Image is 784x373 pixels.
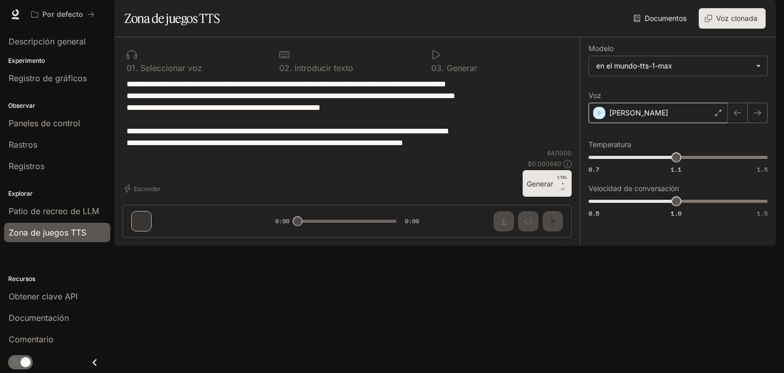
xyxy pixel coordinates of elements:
[132,63,135,73] font: 1
[431,63,436,73] font: 0
[289,63,292,73] font: .
[671,209,681,218] font: 1.0
[436,63,442,73] font: 3
[671,165,681,174] font: 1.1
[589,184,679,193] font: Velocidad de conversación
[716,14,757,22] font: Voz clonada
[609,108,668,117] font: [PERSON_NAME]
[589,91,601,100] font: Voz
[135,63,138,73] font: .
[125,11,219,26] font: Zona de juegos TTS
[122,180,165,197] button: Esconder
[589,165,599,174] font: 0.7
[699,8,766,29] button: Voz clonada
[589,44,614,53] font: Modelo
[589,140,631,149] font: Temperatura
[140,63,202,73] font: Seleccionar voz
[279,63,284,73] font: 0
[27,4,99,25] button: Todos los espacios de trabajo
[631,8,691,29] a: Documentos
[557,175,568,186] font: CTRL +
[127,63,132,73] font: 0
[589,56,767,76] div: en el mundo-tts-1-max
[523,170,572,197] button: GenerarCTRL +⏎
[596,61,672,70] font: en el mundo-tts-1-max
[284,63,289,73] font: 2
[757,209,768,218] font: 1.5
[442,63,444,73] font: .
[42,10,83,18] font: Por defecto
[561,187,565,192] font: ⏎
[645,14,687,22] font: Documentos
[757,165,768,174] font: 1.5
[447,63,477,73] font: Generar
[134,185,161,193] font: Esconder
[527,179,553,188] font: Generar
[589,209,599,218] font: 0.5
[295,63,353,73] font: Introducir texto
